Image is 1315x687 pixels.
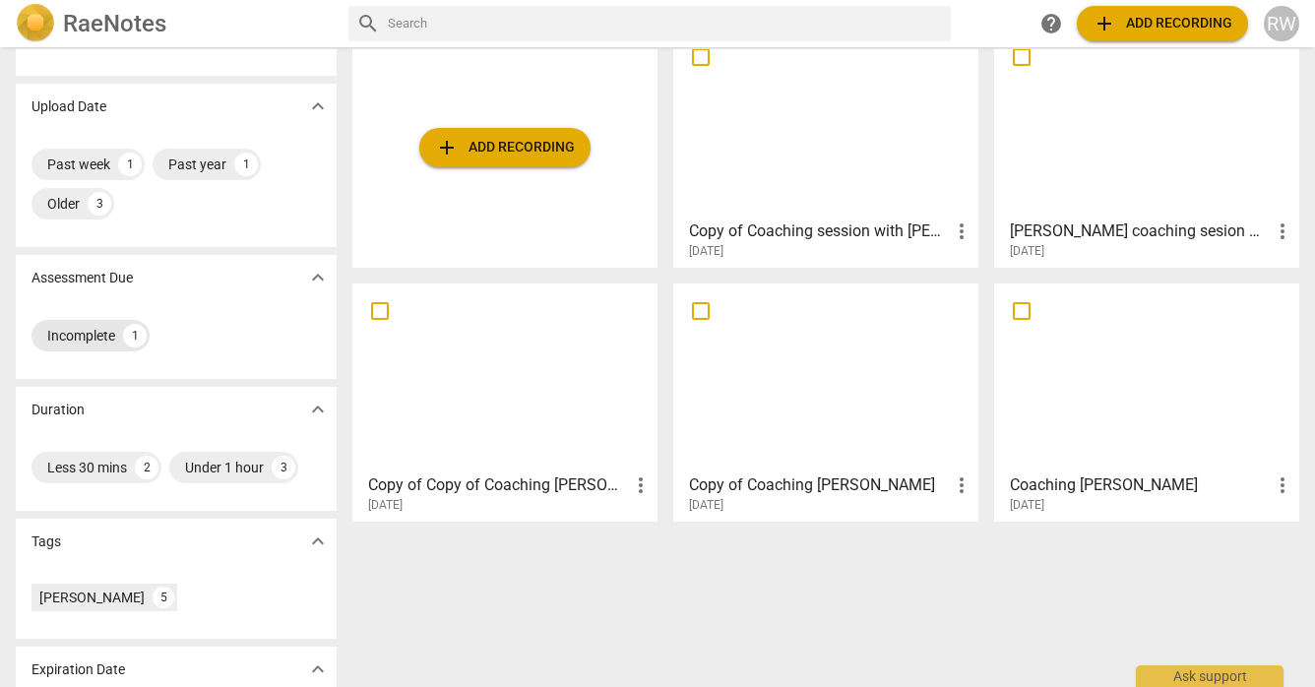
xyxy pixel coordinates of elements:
[306,94,330,118] span: expand_more
[1010,219,1271,243] h3: Ruth kinyanjui coaching sesion with Grace
[118,153,142,176] div: 1
[31,531,61,552] p: Tags
[47,458,127,477] div: Less 30 mins
[1010,243,1044,260] span: [DATE]
[388,8,943,39] input: Search
[39,588,145,607] div: [PERSON_NAME]
[689,497,723,514] span: [DATE]
[1001,36,1292,259] a: [PERSON_NAME] coaching sesion with [PERSON_NAME][DATE]
[689,243,723,260] span: [DATE]
[1010,473,1271,497] h3: Coaching Joan
[303,263,333,292] button: Show more
[16,4,333,43] a: LogoRaeNotes
[303,655,333,684] button: Show more
[168,155,226,174] div: Past year
[123,324,147,347] div: 1
[689,219,950,243] h3: Copy of Coaching session with Paul
[629,473,653,497] span: more_vert
[1093,12,1232,35] span: Add recording
[185,458,264,477] div: Under 1 hour
[16,4,55,43] img: Logo
[303,395,333,424] button: Show more
[435,136,459,159] span: add
[435,136,575,159] span: Add recording
[1033,6,1069,41] a: Help
[689,473,950,497] h3: Copy of Coaching Joan
[306,530,330,553] span: expand_more
[234,153,258,176] div: 1
[31,400,85,420] p: Duration
[1271,219,1294,243] span: more_vert
[1001,290,1292,513] a: Coaching [PERSON_NAME][DATE]
[356,12,380,35] span: search
[306,266,330,289] span: expand_more
[950,473,973,497] span: more_vert
[1010,497,1044,514] span: [DATE]
[31,96,106,117] p: Upload Date
[306,398,330,421] span: expand_more
[31,268,133,288] p: Assessment Due
[303,527,333,556] button: Show more
[368,473,629,497] h3: Copy of Copy of Coaching Joan
[1077,6,1248,41] button: Upload
[680,36,971,259] a: Copy of Coaching session with [PERSON_NAME][DATE]
[47,326,115,345] div: Incomplete
[272,456,295,479] div: 3
[47,194,80,214] div: Older
[153,587,174,608] div: 5
[1271,473,1294,497] span: more_vert
[368,497,403,514] span: [DATE]
[1264,6,1299,41] button: RW
[135,456,158,479] div: 2
[306,657,330,681] span: expand_more
[1093,12,1116,35] span: add
[419,128,591,167] button: Upload
[47,155,110,174] div: Past week
[63,10,166,37] h2: RaeNotes
[359,290,651,513] a: Copy of Copy of Coaching [PERSON_NAME][DATE]
[31,659,125,680] p: Expiration Date
[1039,12,1063,35] span: help
[303,92,333,121] button: Show more
[950,219,973,243] span: more_vert
[1136,665,1284,687] div: Ask support
[88,192,111,216] div: 3
[680,290,971,513] a: Copy of Coaching [PERSON_NAME][DATE]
